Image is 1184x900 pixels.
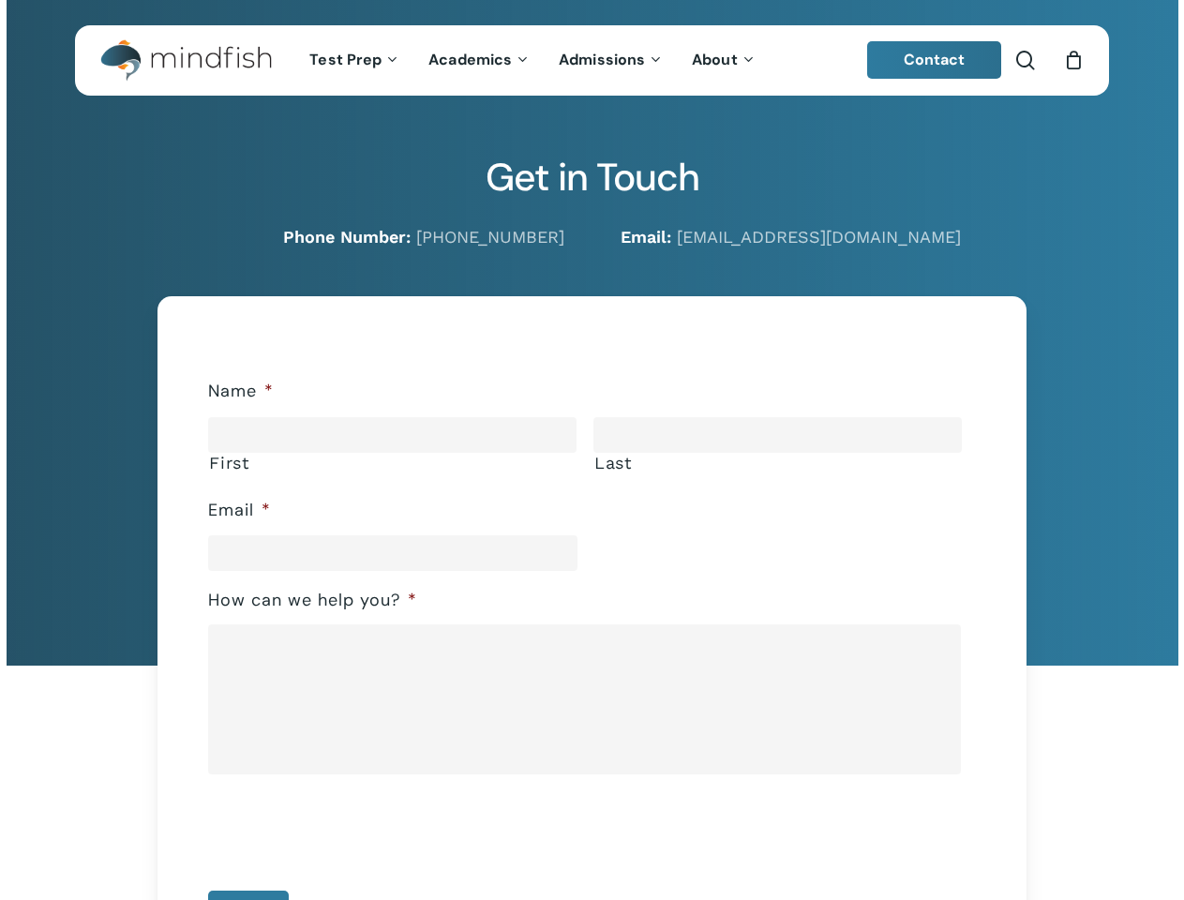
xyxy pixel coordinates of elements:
[428,50,512,69] span: Academics
[867,41,1002,79] a: Contact
[283,227,411,247] strong: Phone Number:
[414,52,545,68] a: Academics
[295,52,414,68] a: Test Prep
[75,155,1109,201] h2: Get in Touch
[621,227,671,247] strong: Email:
[677,227,961,247] a: [EMAIL_ADDRESS][DOMAIN_NAME]
[416,227,564,247] a: [PHONE_NUMBER]
[209,454,577,472] label: First
[594,454,962,472] label: Last
[208,590,417,611] label: How can we help you?
[1063,50,1084,70] a: Cart
[904,50,966,69] span: Contact
[309,50,382,69] span: Test Prep
[208,381,274,402] label: Name
[208,500,271,521] label: Email
[545,52,678,68] a: Admissions
[692,50,738,69] span: About
[678,52,771,68] a: About
[75,25,1109,96] header: Main Menu
[559,50,645,69] span: Admissions
[295,25,770,96] nav: Main Menu
[208,787,493,861] iframe: reCAPTCHA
